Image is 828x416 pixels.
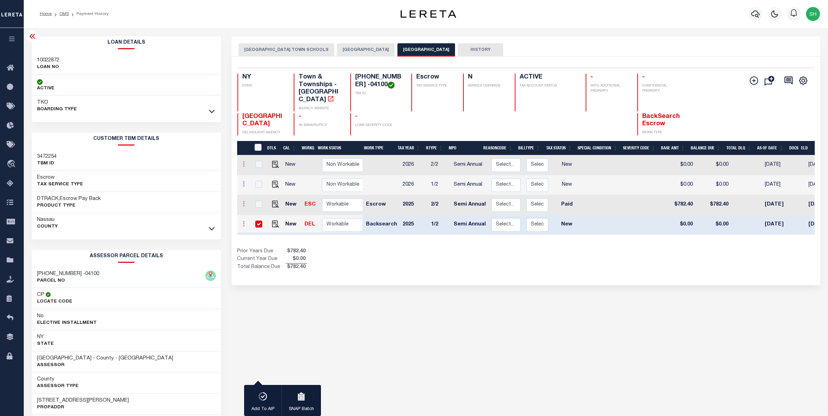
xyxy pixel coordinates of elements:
[762,215,794,235] td: [DATE]
[400,215,428,235] td: 2025
[762,155,794,175] td: [DATE]
[37,277,99,284] p: PARCEL NO
[551,175,582,195] td: New
[451,215,489,235] td: Semi Annual
[37,376,79,383] h3: County
[806,7,820,21] img: svg+xml;base64,PHN2ZyB4bWxucz0iaHR0cDovL3d3dy53My5vcmcvMjAwMC9zdmciIHBvaW50ZXItZXZlbnRzPSJub25lIi...
[451,175,489,195] td: Semi Annual
[515,141,543,155] th: BillType: activate to sort column ascending
[237,248,286,255] td: Prior Years Due
[400,175,428,195] td: 2026
[551,195,582,215] td: Paid
[37,404,129,411] p: PropAddr
[762,195,794,215] td: [DATE]
[32,250,221,263] h2: ASSESSOR PARCEL DETAILS
[696,175,731,195] td: $0.00
[37,334,54,341] h3: NY
[37,341,54,348] p: State
[289,406,314,413] p: SNAP Batch
[283,195,302,215] td: New
[400,155,428,175] td: 2026
[724,141,754,155] th: Total DLQ: activate to sort column ascending
[37,85,54,92] p: ACTIVE
[355,123,403,128] p: LOAN SEVERITY CODE
[551,155,582,175] td: New
[355,113,358,120] span: -
[642,74,645,80] span: -
[37,99,77,106] h3: TKO
[37,153,57,160] h3: 3472254
[239,43,334,57] button: [GEOGRAPHIC_DATA] TOWN SCHOOLS
[458,43,503,57] button: HISTORY
[242,74,286,81] h4: NY
[37,160,57,167] p: TBM ID
[395,141,423,155] th: Tax Year: activate to sort column ascending
[642,113,680,127] span: BackSearch Escrow
[37,320,97,327] p: Elective Installment
[575,141,620,155] th: Special Condition: activate to sort column ascending
[299,123,342,128] p: IN BANKRUPTCY
[355,91,403,96] p: TAX ID
[37,64,59,71] p: LOAN NO
[428,195,451,215] td: 2/2
[543,141,575,155] th: Tax Status: activate to sort column ascending
[688,141,724,155] th: Balance Due: activate to sort column ascending
[59,12,69,16] a: OMS
[242,113,282,127] span: [GEOGRAPHIC_DATA]
[666,195,696,215] td: $782.40
[286,248,307,255] span: $782.40
[468,83,506,89] p: SERVICE OVERRIDE
[696,215,731,235] td: $0.00
[551,215,582,235] td: New
[37,195,101,202] h3: DTRACK,Escrow Pay Back
[286,263,307,271] span: $782.40
[242,83,286,89] p: STATE
[642,83,686,94] p: CONFIDENTIAL PROPERTY
[32,36,221,49] h2: Loan Details
[283,215,302,235] td: New
[37,216,58,223] h3: Nassau
[37,355,173,362] h3: [GEOGRAPHIC_DATA] - County - [GEOGRAPHIC_DATA]
[401,10,456,18] img: logo-dark.svg
[237,141,250,155] th: &nbsp;&nbsp;&nbsp;&nbsp;&nbsp;&nbsp;&nbsp;&nbsp;&nbsp;&nbsp;
[280,141,299,155] th: CAL: activate to sort column ascending
[397,43,455,57] button: [GEOGRAPHIC_DATA]
[250,141,265,155] th: &nbsp;
[696,155,731,175] td: $0.00
[754,141,786,155] th: As of Date: activate to sort column ascending
[242,130,286,135] p: DELINQUENT AGENCY
[315,141,362,155] th: Work Status
[37,223,58,230] p: County
[37,202,101,209] p: Product Type
[762,175,794,195] td: [DATE]
[642,130,686,135] p: WORK TYPE
[251,406,274,413] p: Add To AIP
[37,383,79,390] p: Assessor Type
[37,106,77,113] p: BOARDING TYPE
[37,174,83,181] h3: Escrow
[305,202,316,207] a: ESC
[37,397,129,404] h3: [STREET_ADDRESS][PERSON_NAME]
[591,83,629,94] p: WITH ADDITIONAL PROPERTY
[423,141,446,155] th: RType: activate to sort column ascending
[591,74,593,80] span: -
[666,215,696,235] td: $0.00
[37,298,72,305] p: Locate Code
[400,195,428,215] td: 2025
[37,181,83,188] p: Tax Service Type
[428,175,451,195] td: 1/2
[40,12,52,16] a: Home
[7,160,18,169] i: travel_explore
[451,155,489,175] td: Semi Annual
[786,141,798,155] th: Docs
[446,141,481,155] th: MPO
[283,175,302,195] td: New
[337,43,395,57] button: [GEOGRAPHIC_DATA]
[520,83,577,89] p: TAX ACCOUNT STATUS
[416,74,455,81] h4: Escrow
[32,133,221,146] h2: CUSTOMER TBM DETAILS
[696,195,731,215] td: $782.40
[264,141,280,155] th: DTLS
[37,362,173,369] p: Assessor
[468,74,506,81] h4: N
